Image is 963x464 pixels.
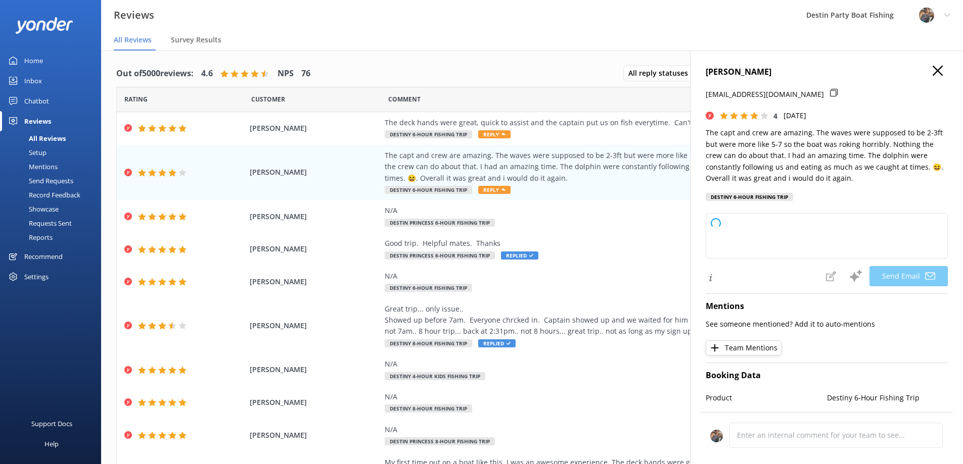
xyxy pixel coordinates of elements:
[250,320,380,331] span: [PERSON_NAME]
[385,238,845,249] div: Good trip. Helpful mates. Thanks
[6,202,101,216] a: Showcase
[478,339,516,347] span: Replied
[706,369,948,382] h4: Booking Data
[385,339,472,347] span: Destiny 8-Hour Fishing Trip
[6,230,101,244] a: Reports
[710,430,723,442] img: 250-1666038197.jpg
[24,267,49,287] div: Settings
[706,340,782,355] button: Team Mentions
[388,94,421,104] span: Question
[44,434,59,454] div: Help
[919,8,934,23] img: 250-1666038197.jpg
[24,246,63,267] div: Recommend
[706,66,948,79] h4: [PERSON_NAME]
[116,67,194,80] h4: Out of 5000 reviews:
[784,110,806,121] p: [DATE]
[385,437,495,445] span: Destin Princess 8-Hour Fishing Trip
[706,392,827,403] p: Product
[6,160,58,174] div: Mentions
[250,397,380,408] span: [PERSON_NAME]
[6,131,101,145] a: All Reviews
[501,251,538,260] span: Replied
[278,67,294,80] h4: NPS
[385,404,472,413] span: Destiny 8-Hour Fishing Trip
[250,276,380,287] span: [PERSON_NAME]
[706,300,948,313] h4: Mentions
[385,150,845,184] div: The capt and crew are amazing. The waves were supposed to be 2-3ft but were more like 5-7 so the ...
[706,319,948,330] p: See someone mentioned? Add it to auto-mentions
[385,219,495,227] span: Destin Princess 6-Hour Fishing Trip
[385,391,845,402] div: N/A
[6,230,53,244] div: Reports
[15,17,73,34] img: yonder-white-logo.png
[6,216,72,230] div: Requests Sent
[478,186,511,194] span: Reply
[385,303,845,337] div: Great trip... only issue.. Showed up before 7am. Everyone chrcked in. Captain showed up and we wa...
[6,216,101,230] a: Requests Sent
[706,127,948,184] p: The capt and crew are amazing. The waves were supposed to be 2-3ft but were more like 5-7 so the ...
[171,35,221,45] span: Survey Results
[385,358,845,370] div: N/A
[114,7,154,23] h3: Reviews
[6,188,101,202] a: Record Feedback
[250,243,380,254] span: [PERSON_NAME]
[385,117,845,128] div: The deck hands were great, quick to assist and the captain put us on fish everytime. Can't ask fo...
[24,50,43,71] div: Home
[385,130,472,138] span: Destiny 6-Hour Fishing Trip
[24,91,49,111] div: Chatbot
[706,193,793,201] div: Destiny 6-Hour Fishing Trip
[628,68,694,79] span: All reply statuses
[6,145,101,160] a: Setup
[301,67,310,80] h4: 76
[385,186,472,194] span: Destiny 6-Hour Fishing Trip
[385,284,472,292] span: Destiny 6-Hour Fishing Trip
[124,94,148,104] span: Date
[250,364,380,375] span: [PERSON_NAME]
[251,94,285,104] span: Date
[773,111,777,121] span: 4
[933,66,943,77] button: Close
[385,372,485,380] span: Destiny 4-Hour Kids Fishing Trip
[385,251,495,260] span: Destin Princess 6-Hour Fishing Trip
[6,174,73,188] div: Send Requests
[24,111,51,131] div: Reviews
[114,35,152,45] span: All Reviews
[385,271,845,282] div: N/A
[6,202,59,216] div: Showcase
[250,211,380,222] span: [PERSON_NAME]
[250,430,380,441] span: [PERSON_NAME]
[24,71,42,91] div: Inbox
[201,67,213,80] h4: 4.6
[31,414,72,434] div: Support Docs
[385,205,845,216] div: N/A
[385,424,845,435] div: N/A
[6,174,101,188] a: Send Requests
[6,145,47,160] div: Setup
[250,167,380,178] span: [PERSON_NAME]
[706,89,824,100] p: [EMAIL_ADDRESS][DOMAIN_NAME]
[478,130,511,138] span: Reply
[827,392,948,403] p: Destiny 6-Hour Fishing Trip
[6,188,80,202] div: Record Feedback
[250,123,380,134] span: [PERSON_NAME]
[6,160,101,174] a: Mentions
[6,131,66,145] div: All Reviews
